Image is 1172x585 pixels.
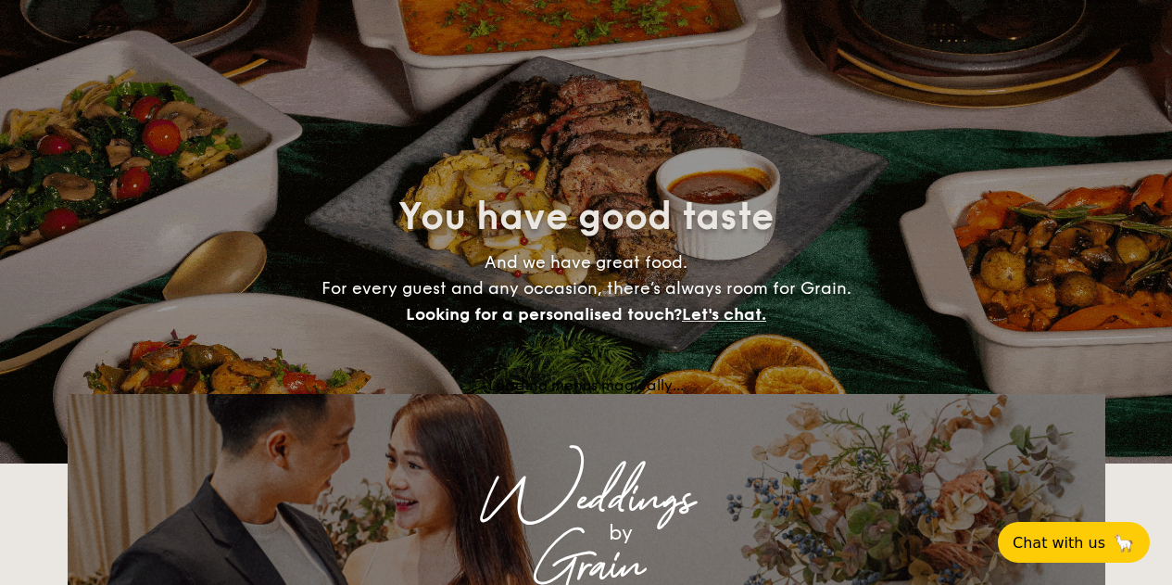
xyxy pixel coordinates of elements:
[682,304,766,324] span: Let's chat.
[1013,534,1105,552] span: Chat with us
[231,550,942,583] div: Grain
[1113,532,1135,553] span: 🦙
[299,516,942,550] div: by
[231,483,942,516] div: Weddings
[68,376,1105,394] div: Loading menus magically...
[998,522,1150,563] button: Chat with us🦙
